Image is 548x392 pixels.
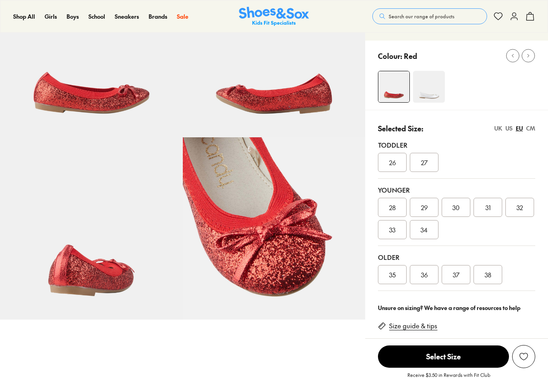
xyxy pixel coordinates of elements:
[13,12,35,21] a: Shop All
[517,203,523,212] span: 32
[177,12,188,20] span: Sale
[421,158,428,167] span: 27
[389,203,396,212] span: 28
[13,12,35,20] span: Shop All
[45,12,57,21] a: Girls
[177,12,188,21] a: Sale
[413,71,445,103] img: 4-427862_1
[378,345,509,368] button: Select Size
[389,158,396,167] span: 26
[378,51,402,61] p: Colour:
[389,270,396,279] span: 35
[149,12,167,21] a: Brands
[239,7,309,26] a: Shoes & Sox
[115,12,139,21] a: Sneakers
[526,124,535,133] div: CM
[372,8,487,24] button: Search our range of products
[115,12,139,20] span: Sneakers
[45,12,57,20] span: Girls
[421,225,428,234] span: 34
[485,203,491,212] span: 31
[88,12,105,21] a: School
[378,123,423,134] p: Selected Size:
[452,203,460,212] span: 30
[421,203,428,212] span: 29
[389,322,437,330] a: Size guide & tips
[67,12,79,21] a: Boys
[183,137,366,320] img: 7-426460_1
[404,51,417,61] p: Red
[88,12,105,20] span: School
[389,225,395,234] span: 33
[378,185,535,195] div: Younger
[378,345,509,368] span: Select Size
[505,124,513,133] div: US
[149,12,167,20] span: Brands
[239,7,309,26] img: SNS_Logo_Responsive.svg
[407,371,490,386] p: Receive $3.50 in Rewards with Fit Club
[516,124,523,133] div: EU
[453,270,460,279] span: 37
[378,252,535,262] div: Older
[485,270,491,279] span: 38
[494,124,502,133] div: UK
[378,71,409,102] img: 4-426457_1
[421,270,428,279] span: 36
[378,140,535,150] div: Toddler
[378,304,535,312] div: Unsure on sizing? We have a range of resources to help
[512,345,535,368] button: Add to Wishlist
[67,12,79,20] span: Boys
[389,13,454,20] span: Search our range of products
